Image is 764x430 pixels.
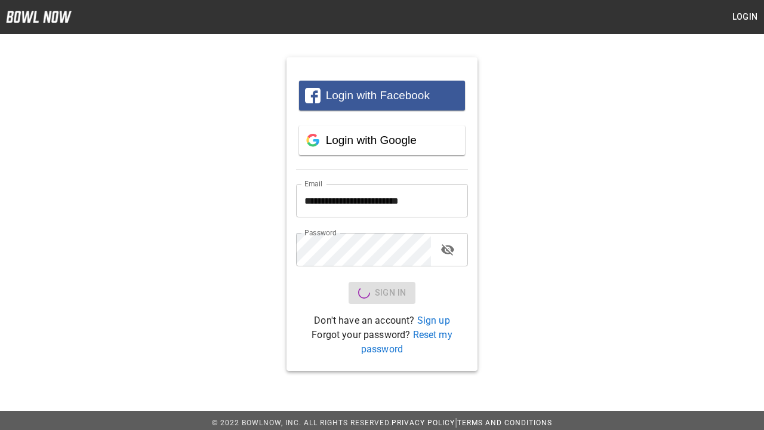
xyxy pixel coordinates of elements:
a: Terms and Conditions [457,419,552,427]
span: © 2022 BowlNow, Inc. All Rights Reserved. [212,419,392,427]
button: toggle password visibility [436,238,460,262]
a: Reset my password [361,329,452,355]
button: Login [726,6,764,28]
img: logo [6,11,72,23]
p: Don't have an account? [296,314,468,328]
span: Login with Facebook [326,89,430,102]
button: Login with Facebook [299,81,465,110]
a: Privacy Policy [392,419,455,427]
a: Sign up [417,315,450,326]
button: Login with Google [299,125,465,155]
p: Forgot your password? [296,328,468,357]
span: Login with Google [326,134,417,146]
